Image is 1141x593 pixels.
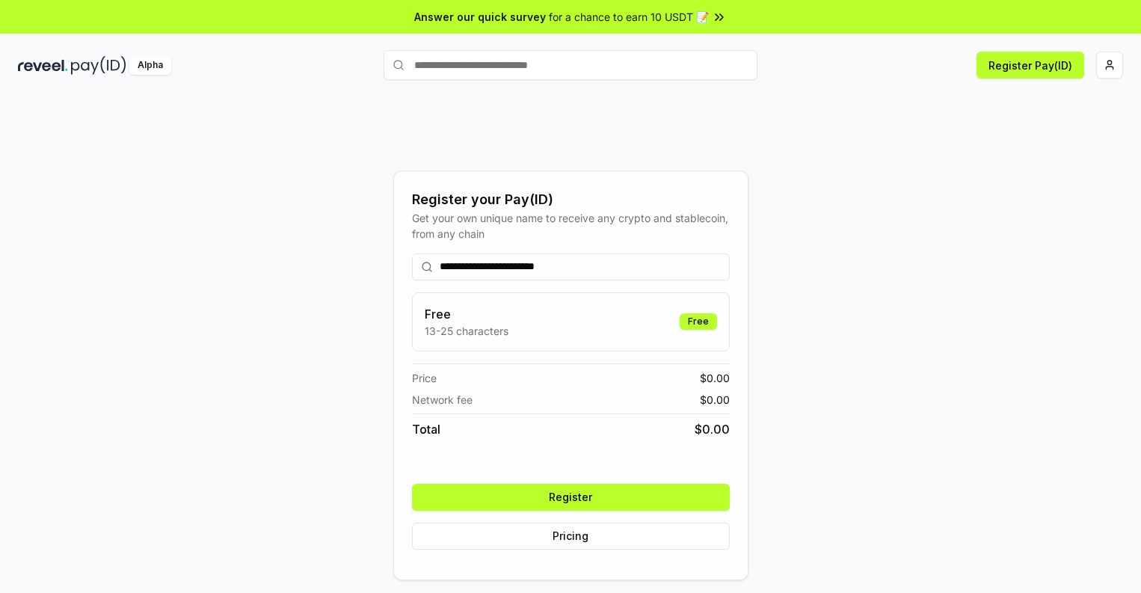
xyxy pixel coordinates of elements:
[71,56,126,75] img: pay_id
[412,189,730,210] div: Register your Pay(ID)
[412,523,730,550] button: Pricing
[977,52,1084,79] button: Register Pay(ID)
[425,323,508,339] p: 13-25 characters
[700,392,730,408] span: $ 0.00
[412,210,730,242] div: Get your own unique name to receive any crypto and stablecoin, from any chain
[412,392,473,408] span: Network fee
[680,313,717,330] div: Free
[549,9,709,25] span: for a chance to earn 10 USDT 📝
[412,484,730,511] button: Register
[412,420,440,438] span: Total
[414,9,546,25] span: Answer our quick survey
[18,56,68,75] img: reveel_dark
[412,370,437,386] span: Price
[425,305,508,323] h3: Free
[129,56,171,75] div: Alpha
[700,370,730,386] span: $ 0.00
[695,420,730,438] span: $ 0.00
